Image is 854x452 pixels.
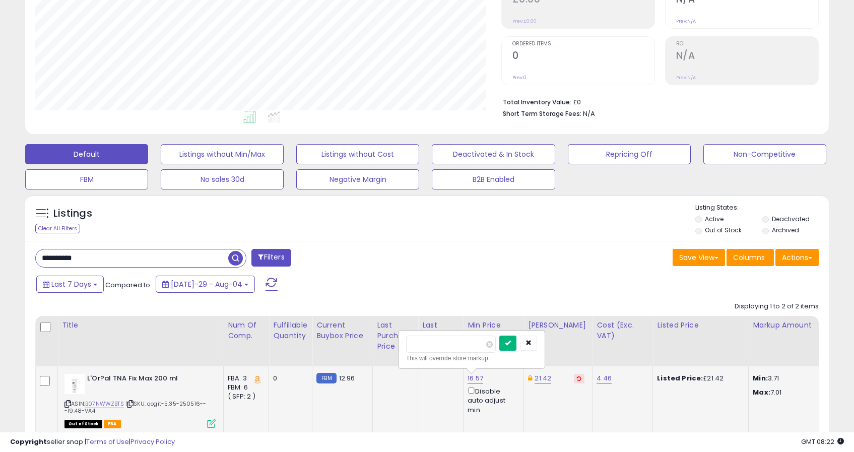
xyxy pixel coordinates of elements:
[657,373,703,383] b: Listed Price:
[468,373,483,383] a: 16.57
[171,279,242,289] span: [DATE]-29 - Aug-04
[512,41,654,47] span: Ordered Items
[228,392,261,401] div: ( SFP: 2 )
[104,420,121,428] span: FBA
[10,437,175,447] div: seller snap | |
[468,320,519,331] div: Min Price
[705,226,742,234] label: Out of Stock
[161,144,284,164] button: Listings without Min/Max
[422,320,459,362] div: Last Purchase Date (GMT)
[775,249,819,266] button: Actions
[695,203,829,213] p: Listing States:
[676,75,696,81] small: Prev: N/A
[512,18,537,24] small: Prev: £0.00
[156,276,255,293] button: [DATE]-29 - Aug-04
[705,215,724,223] label: Active
[657,374,741,383] div: £21.42
[535,373,551,383] a: 21.42
[35,224,80,233] div: Clear All Filters
[10,437,47,446] strong: Copyright
[753,388,836,397] p: 7.01
[528,320,588,331] div: [PERSON_NAME]
[657,320,744,331] div: Listed Price
[512,75,527,81] small: Prev: 0
[503,95,811,107] li: £0
[296,169,419,189] button: Negative Margin
[432,169,555,189] button: B2B Enabled
[676,50,818,63] h2: N/A
[25,169,148,189] button: FBM
[273,374,304,383] div: 0
[86,437,129,446] a: Terms of Use
[64,420,102,428] span: All listings that are currently out of stock and unavailable for purchase on Amazon
[753,388,770,397] strong: Max:
[62,320,219,331] div: Title
[676,18,696,24] small: Prev: N/A
[583,109,595,118] span: N/A
[251,249,291,267] button: Filters
[597,320,648,341] div: Cost (Exc. VAT)
[676,41,818,47] span: ROI
[733,252,765,263] span: Columns
[51,279,91,289] span: Last 7 Days
[703,144,826,164] button: Non-Competitive
[339,373,355,383] span: 12.96
[64,374,216,427] div: ASIN:
[228,374,261,383] div: FBA: 3
[377,320,414,352] div: Last Purchase Price
[753,320,840,331] div: Markup Amount
[316,320,368,341] div: Current Buybox Price
[296,144,419,164] button: Listings without Cost
[503,109,581,118] b: Short Term Storage Fees:
[228,320,265,341] div: Num of Comp.
[432,144,555,164] button: Deactivated & In Stock
[53,207,92,221] h5: Listings
[753,374,836,383] p: 3.71
[36,276,104,293] button: Last 7 Days
[316,373,336,383] small: FBM
[512,50,654,63] h2: 0
[673,249,725,266] button: Save View
[64,400,206,415] span: | SKU: qogit-5.35-250516---19.48-VA4
[597,373,612,383] a: 4.46
[503,98,571,106] b: Total Inventory Value:
[130,437,175,446] a: Privacy Policy
[228,383,261,392] div: FBM: 6
[727,249,774,266] button: Columns
[273,320,308,341] div: Fulfillable Quantity
[85,400,124,408] a: B07NWWZBTS
[406,353,537,363] div: This will override store markup
[772,226,799,234] label: Archived
[25,144,148,164] button: Default
[753,373,768,383] strong: Min:
[772,215,810,223] label: Deactivated
[468,385,516,415] div: Disable auto adjust min
[735,302,819,311] div: Displaying 1 to 2 of 2 items
[161,169,284,189] button: No sales 30d
[64,374,85,394] img: 31+cOe0SWgL._SL40_.jpg
[568,144,691,164] button: Repricing Off
[87,374,210,386] b: L'Or?al TNA Fix Max 200 ml
[801,437,844,446] span: 2025-08-12 08:22 GMT
[105,280,152,290] span: Compared to:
